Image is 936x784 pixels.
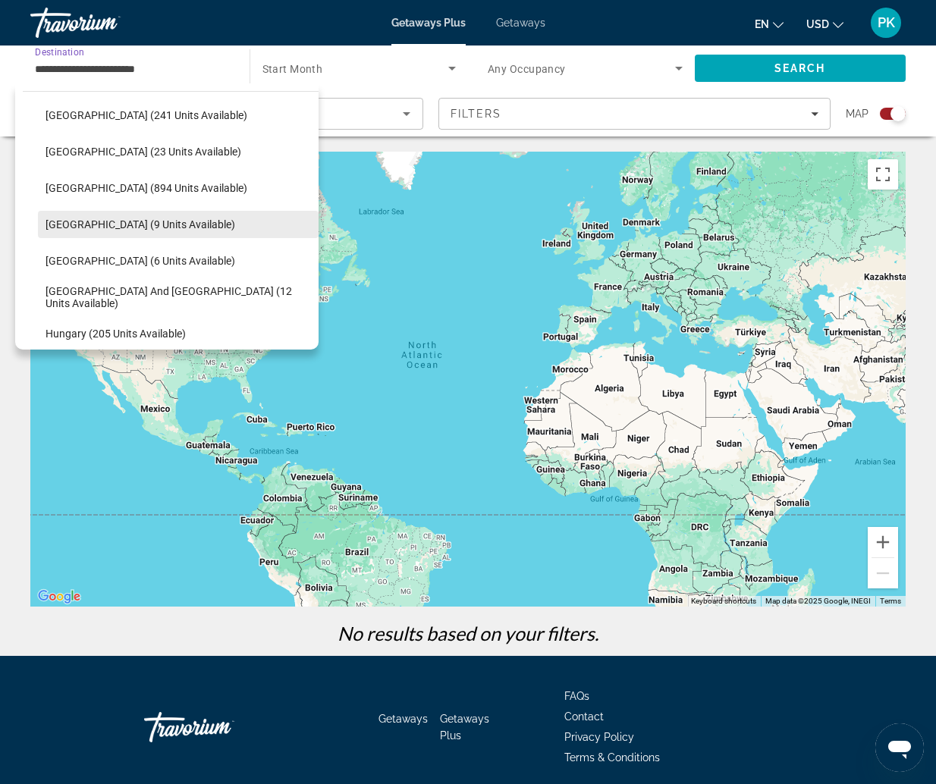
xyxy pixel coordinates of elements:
input: Select destination [35,60,230,78]
button: Select destination: Austria (241 units available) [38,102,319,129]
a: Go Home [144,704,296,750]
button: Select destination: Greece and Cyprus (12 units available) [38,284,319,311]
span: [GEOGRAPHIC_DATA] (6 units available) [46,255,235,267]
button: Zoom in [868,527,898,557]
button: Select destination: France (9 units available) [38,211,319,238]
img: Google [34,587,84,607]
a: Getaways [378,713,428,725]
p: No results based on your filters. [23,622,913,644]
span: en [755,18,769,30]
span: [GEOGRAPHIC_DATA] (9 units available) [46,218,235,230]
div: Destination options [15,83,319,350]
span: [GEOGRAPHIC_DATA] (241 units available) [46,109,247,121]
iframe: Button to launch messaging window [875,723,924,772]
a: Open this area in Google Maps (opens a new window) [34,587,84,607]
a: Terms (opens in new tab) [880,597,901,605]
span: Map [846,103,868,124]
button: Change currency [806,13,843,35]
span: Destination [35,46,84,57]
span: PK [878,15,895,30]
button: Toggle fullscreen view [868,159,898,190]
button: Select destination: Germany (6 units available) [38,247,319,274]
span: [GEOGRAPHIC_DATA] (23 units available) [46,146,241,158]
button: Select destination: Denmark (23 units available) [38,138,319,165]
span: USD [806,18,829,30]
span: Start Month [262,63,323,75]
span: Map data ©2025 Google, INEGI [765,597,871,605]
a: Privacy Policy [564,731,634,743]
span: Filters [451,108,502,120]
button: Filters [438,98,831,130]
button: Select destination: Hungary (205 units available) [38,320,319,347]
mat-select: Sort by [43,105,410,123]
span: Hungary (205 units available) [46,328,186,340]
a: Travorium [30,3,182,42]
button: Change language [755,13,784,35]
a: Getaways Plus [440,713,489,742]
span: Any Occupancy [488,63,566,75]
a: Contact [564,710,604,723]
span: [GEOGRAPHIC_DATA] (894 units available) [46,182,247,194]
a: Getaways Plus [391,17,466,29]
a: FAQs [564,690,589,702]
button: User Menu [866,7,906,39]
button: Zoom out [868,558,898,588]
span: [GEOGRAPHIC_DATA] and [GEOGRAPHIC_DATA] (12 units available) [46,285,311,309]
button: Select destination: Finland (894 units available) [38,174,319,202]
a: Terms & Conditions [564,751,660,764]
button: Keyboard shortcuts [691,596,756,607]
span: Search [774,62,826,74]
button: Search [695,55,906,82]
a: Getaways [496,17,545,29]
